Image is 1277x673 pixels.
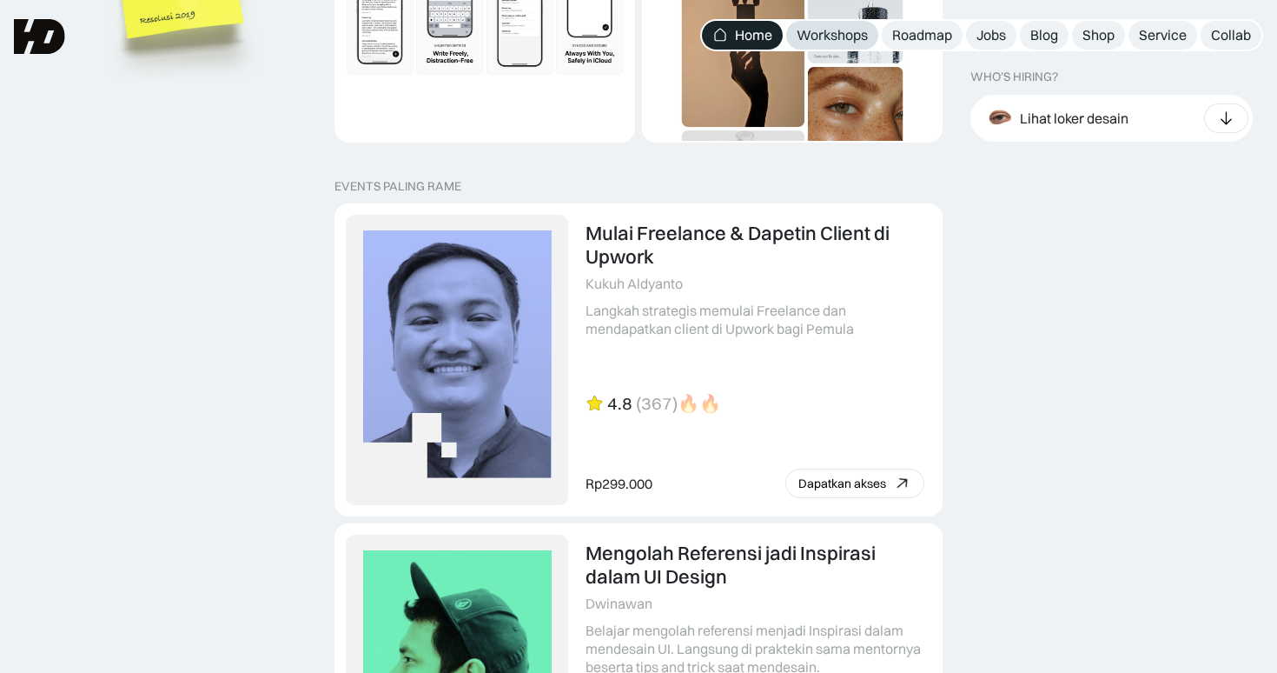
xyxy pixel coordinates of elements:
[970,70,1058,84] div: WHO’S HIRING?
[882,21,963,50] a: Roadmap
[586,475,652,493] div: Rp299.000
[1201,21,1261,50] a: Collab
[1211,26,1251,44] div: Collab
[1139,26,1187,44] div: Service
[798,476,886,491] div: Dapatkan akses
[735,26,772,44] div: Home
[892,26,952,44] div: Roadmap
[1020,21,1069,50] a: Blog
[966,21,1016,50] a: Jobs
[334,179,461,194] div: EVENTS PALING RAME
[976,26,1006,44] div: Jobs
[1128,21,1197,50] a: Service
[702,21,783,50] a: Home
[797,26,868,44] div: Workshops
[785,469,924,498] a: Dapatkan akses
[1082,26,1115,44] div: Shop
[1020,109,1128,127] div: Lihat loker desain
[1072,21,1125,50] a: Shop
[786,21,878,50] a: Workshops
[1030,26,1058,44] div: Blog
